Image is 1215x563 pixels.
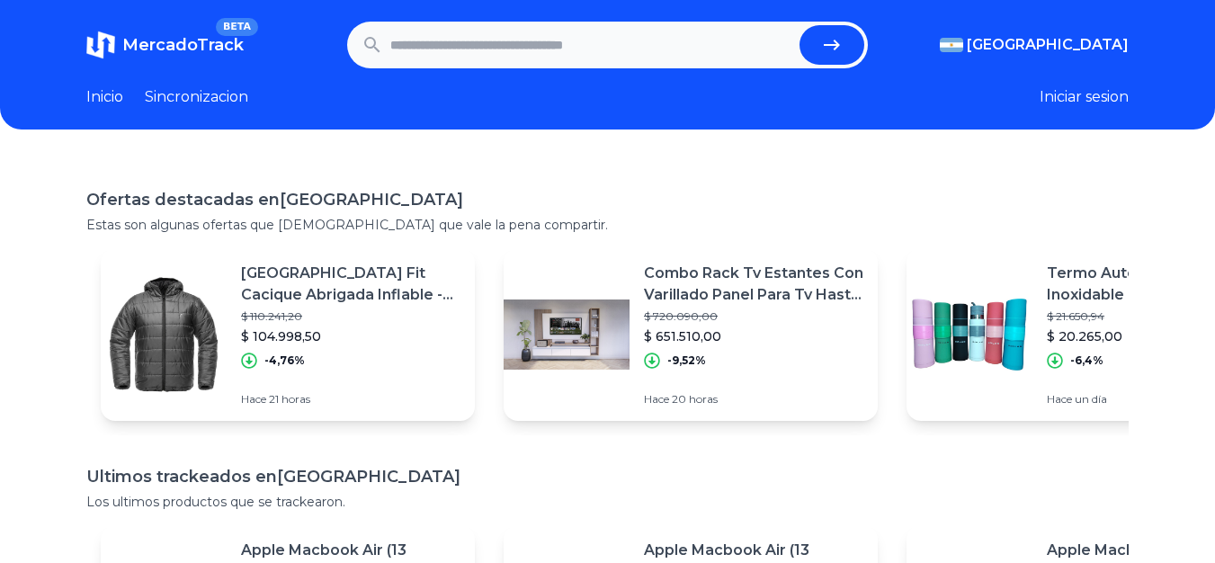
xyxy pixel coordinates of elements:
a: Featured imageCombo Rack Tv Estantes Con Varillado Panel Para Tv Hasta 70$ 720.090,00$ 651.510,00... [504,248,878,421]
p: Hace 21 horas [241,392,460,407]
img: Featured image [504,272,630,398]
img: MercadoTrack [86,31,115,59]
a: Inicio [86,86,123,108]
a: MercadoTrackBETA [86,31,244,59]
p: $ 651.510,00 [644,327,863,345]
p: $ 110.241,20 [241,309,460,324]
p: -9,52% [667,353,706,368]
p: $ 720.090,00 [644,309,863,324]
span: MercadoTrack [122,35,244,55]
span: BETA [216,18,258,36]
button: Iniciar sesion [1040,86,1129,108]
p: $ 104.998,50 [241,327,460,345]
h1: Ofertas destacadas en [GEOGRAPHIC_DATA] [86,187,1129,212]
p: [GEOGRAPHIC_DATA] Fit Cacique Abrigada Inflable - Con Capucha [241,263,460,306]
h1: Ultimos trackeados en [GEOGRAPHIC_DATA] [86,464,1129,489]
p: Estas son algunas ofertas que [DEMOGRAPHIC_DATA] que vale la pena compartir. [86,216,1129,234]
p: Los ultimos productos que se trackearon. [86,493,1129,511]
img: Argentina [940,38,963,52]
img: Featured image [101,272,227,398]
p: -6,4% [1070,353,1103,368]
button: [GEOGRAPHIC_DATA] [940,34,1129,56]
p: Combo Rack Tv Estantes Con Varillado Panel Para Tv Hasta 70 [644,263,863,306]
img: Featured image [907,272,1032,398]
p: -4,76% [264,353,305,368]
span: [GEOGRAPHIC_DATA] [967,34,1129,56]
a: Sincronizacion [145,86,248,108]
a: Featured image[GEOGRAPHIC_DATA] Fit Cacique Abrigada Inflable - Con Capucha$ 110.241,20$ 104.998,... [101,248,475,421]
p: Hace 20 horas [644,392,863,407]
